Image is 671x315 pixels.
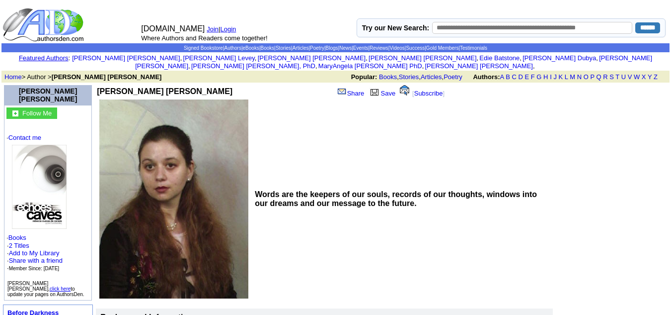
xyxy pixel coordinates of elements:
b: Words are the keepers of our souls, records of our thoughts, windows into our dreams and our mess... [255,190,537,208]
font: > Author > [4,73,161,81]
a: Videos [389,45,404,51]
font: · · [6,134,89,272]
a: R [603,73,607,81]
a: 2 Titles [9,242,29,249]
font: i [535,64,536,69]
a: Featured Authors [19,54,69,62]
img: alert.gif [400,85,409,96]
a: click here [50,286,71,292]
a: Poetry [310,45,324,51]
a: Poetry [444,73,462,81]
a: [PERSON_NAME] Levey [183,54,255,62]
a: eBooks [243,45,259,51]
a: Articles [421,73,442,81]
a: W [634,73,640,81]
img: See larger image [99,100,248,299]
a: A [500,73,504,81]
font: · [7,242,63,272]
font: i [478,56,479,61]
span: | | | | | | | | | | | | | | [184,45,487,51]
a: [PERSON_NAME] [PERSON_NAME], PhD [191,62,315,70]
font: i [256,56,257,61]
font: [DOMAIN_NAME] [141,24,205,33]
font: , , , , , , , , , , [72,54,652,70]
a: Home [4,73,22,81]
img: 52675.jpg [12,145,67,229]
a: Subscribe [414,90,443,97]
a: J [553,73,557,81]
a: Add to My Library [9,249,60,257]
a: I [550,73,552,81]
a: [PERSON_NAME] [PERSON_NAME] [258,54,366,62]
font: i [598,56,599,61]
font: [PERSON_NAME] [PERSON_NAME], to update your pages on AuthorsDen. [7,281,84,297]
a: B [506,73,510,81]
img: gc.jpg [12,110,18,116]
a: N [577,73,582,81]
a: Edie Batstone [479,54,520,62]
a: M [570,73,575,81]
font: : [19,54,70,62]
a: F [531,73,535,81]
a: Books [261,45,275,51]
a: Articles [293,45,309,51]
a: O [584,73,589,81]
a: X [642,73,646,81]
a: Signed Bookstore [184,45,223,51]
a: D [518,73,522,81]
a: U [621,73,626,81]
a: News [339,45,352,51]
a: V [628,73,632,81]
a: S [609,73,614,81]
a: Books [8,234,26,241]
img: logo_ad.gif [2,7,86,42]
font: ] [443,90,445,97]
a: Q [596,73,601,81]
a: [PERSON_NAME] [PERSON_NAME] [19,87,77,103]
font: i [190,64,191,69]
a: K [559,73,563,81]
a: G [536,73,541,81]
font: · · · [7,249,63,272]
label: Try our New Search: [362,24,429,32]
b: Authors: [473,73,500,81]
a: [PERSON_NAME] [PERSON_NAME] [135,54,652,70]
font: | [219,25,239,33]
a: Success [406,45,425,51]
font: i [424,64,425,69]
a: Gold Members [426,45,459,51]
a: Z [654,73,658,81]
a: [PERSON_NAME] [PERSON_NAME] [369,54,476,62]
img: library.gif [369,88,380,96]
a: Reviews [370,45,388,51]
a: Share with a friend [9,257,63,264]
font: Follow Me [22,109,52,117]
a: Follow Me [22,108,52,117]
a: H [543,73,548,81]
a: E [524,73,529,81]
a: Save [368,90,396,97]
font: i [182,56,183,61]
a: Contact me [8,134,41,141]
a: Books [379,73,397,81]
a: MaryAngela [PERSON_NAME] PhD [318,62,422,70]
a: [PERSON_NAME] [PERSON_NAME] [72,54,180,62]
a: Login [221,25,236,33]
a: T [615,73,619,81]
a: Stories [399,73,419,81]
b: [PERSON_NAME] [PERSON_NAME] [97,87,232,96]
a: Testimonials [460,45,487,51]
font: Member Since: [DATE] [9,266,60,271]
a: C [512,73,516,81]
a: Stories [276,45,291,51]
a: Events [353,45,369,51]
b: Popular: [351,73,377,81]
a: Y [648,73,652,81]
font: i [368,56,369,61]
font: i [317,64,318,69]
a: [PERSON_NAME] [PERSON_NAME] [425,62,532,70]
font: i [522,56,522,61]
font: , , , [351,73,667,81]
a: Join [207,25,219,33]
